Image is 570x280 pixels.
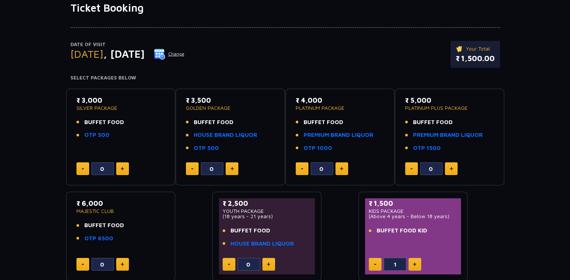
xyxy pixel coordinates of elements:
[76,198,165,208] p: ₹ 6,000
[194,131,257,139] a: HOUSE BRAND LIQUOR
[70,48,103,60] span: [DATE]
[377,226,427,235] span: BUFFET FOOD KID
[304,131,373,139] a: PREMIUM BRAND LIQUOR
[413,262,416,266] img: plus
[103,48,145,60] span: , [DATE]
[84,118,124,127] span: BUFFET FOOD
[76,208,165,214] p: MAJESTIC CLUB
[410,168,413,169] img: minus
[230,226,270,235] span: BUFFET FOOD
[228,264,230,265] img: minus
[450,167,453,171] img: plus
[191,168,193,169] img: minus
[121,167,124,171] img: plus
[76,95,165,105] p: ₹ 3,000
[84,234,113,243] a: OTP 6500
[84,221,124,230] span: BUFFET FOOD
[76,105,165,111] p: SILVER PACKAGE
[296,105,384,111] p: PLATINUM PACKAGE
[456,45,495,53] p: Your Total
[413,144,441,153] a: OTP 1500
[296,95,384,105] p: ₹ 4,000
[82,168,84,169] img: minus
[70,75,500,81] h4: Select Packages Below
[374,264,376,265] img: minus
[369,214,458,219] p: (Above 4 years - Below 18 years)
[340,167,343,171] img: plus
[267,262,270,266] img: plus
[194,118,233,127] span: BUFFET FOOD
[84,131,109,139] a: OTP 500
[223,198,311,208] p: ₹ 2,500
[121,262,124,266] img: plus
[186,95,275,105] p: ₹ 3,500
[70,41,185,48] p: Date of Visit
[405,105,494,111] p: PLATINUM PLUS PACKAGE
[369,208,458,214] p: KIDS PACKAGE
[304,118,343,127] span: BUFFET FOOD
[194,144,219,153] a: OTP 500
[369,198,458,208] p: ₹ 1,500
[301,168,303,169] img: minus
[223,208,311,214] p: YOUTH PACKAGE
[413,131,483,139] a: PREMIUM BRAND LIQUOR
[70,1,500,14] h1: Ticket Booking
[405,95,494,105] p: ₹ 5,000
[456,53,495,64] p: ₹ 1,500.00
[456,45,464,53] img: ticket
[230,240,294,248] a: HOUSE BRAND LIQUOR
[230,167,234,171] img: plus
[186,105,275,111] p: GOLDEN PACKAGE
[413,118,453,127] span: BUFFET FOOD
[223,214,311,219] p: (18 years - 21 years)
[304,144,332,153] a: OTP 1000
[82,264,84,265] img: minus
[154,48,185,60] button: Change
